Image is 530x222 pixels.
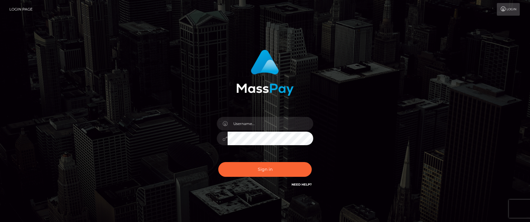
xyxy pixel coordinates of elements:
button: Sign in [218,162,312,177]
a: Login [497,3,520,16]
img: MassPay Login [236,50,294,96]
a: Need Help? [292,183,312,186]
a: Login Page [9,3,33,16]
input: Username... [228,117,313,130]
